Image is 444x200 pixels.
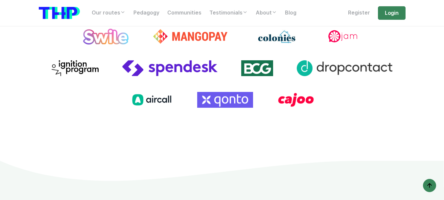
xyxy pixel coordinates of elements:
[285,10,296,16] font: Blog
[167,10,201,16] font: Communities
[277,92,315,108] img: icon
[88,6,129,19] a: Our routes
[92,10,120,16] font: Our routes
[344,6,374,19] a: Register
[163,6,205,19] a: Communities
[122,60,218,76] img: icon
[252,6,281,19] a: About
[256,10,272,16] font: About
[281,6,300,19] a: Blog
[83,29,129,44] img: icon
[133,10,159,16] font: Pedagogy
[252,29,302,44] img: icon
[241,60,273,76] img: icon
[385,10,398,16] font: Login
[426,182,433,189] img: arrow-up icon
[348,10,370,16] font: Register
[129,6,163,19] a: Pedagogy
[39,7,80,19] img: logo
[52,60,99,76] img: icon
[197,92,253,108] img: icon
[378,6,405,20] a: Login
[205,6,252,19] a: Testimonials
[209,10,243,16] font: Testimonials
[152,29,228,44] img: icon
[326,29,361,44] img: icon
[129,92,174,108] img: icon
[297,60,392,76] img: icon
